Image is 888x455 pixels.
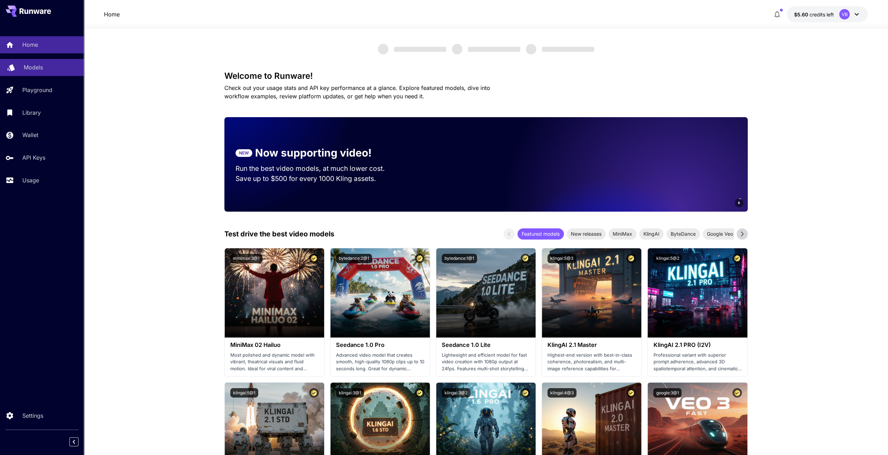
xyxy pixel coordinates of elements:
[794,12,809,17] span: $5.60
[567,230,606,237] span: New releases
[309,388,319,397] button: Certified Model – Vetted for best performance and includes a commercial license.
[224,84,490,100] span: Check out your usage stats and API key performance at a glance. Explore featured models, dive int...
[521,388,530,397] button: Certified Model – Vetted for best performance and includes a commercial license.
[224,71,748,81] h3: Welcome to Runware!
[666,228,700,240] div: ByteDance
[648,248,747,338] img: alt
[230,388,258,397] button: klingai:5@1
[442,388,470,397] button: klingai:3@2
[521,254,530,263] button: Certified Model – Vetted for best performance and includes a commercial license.
[547,352,636,372] p: Highest-end version with best-in-class coherence, photorealism, and multi-image reference capabil...
[542,248,641,338] img: alt
[609,228,636,240] div: MiniMax
[567,228,606,240] div: New releases
[732,254,742,263] button: Certified Model – Vetted for best performance and includes a commercial license.
[653,388,681,397] button: google:3@1
[547,388,576,397] button: klingai:4@3
[230,254,262,263] button: minimax:3@1
[230,342,319,348] h3: MiniMax 02 Hailuo
[22,411,43,420] p: Settings
[24,63,43,71] p: Models
[787,6,868,22] button: $5.60011VB
[738,200,740,205] span: 6
[794,11,834,18] div: $5.60011
[703,230,737,237] span: Google Veo
[442,342,530,348] h3: Seedance 1.0 Lite
[239,150,249,156] p: NEW
[703,228,737,240] div: Google Veo
[415,254,424,263] button: Certified Model – Vetted for best performance and includes a commercial license.
[236,164,398,174] p: Run the best video models, at much lower cost.
[309,254,319,263] button: Certified Model – Vetted for best performance and includes a commercial license.
[224,229,334,239] p: Test drive the best video models
[626,254,636,263] button: Certified Model – Vetted for best performance and includes a commercial license.
[626,388,636,397] button: Certified Model – Vetted for best performance and includes a commercial license.
[22,153,45,162] p: API Keys
[22,108,41,117] p: Library
[653,254,682,263] button: klingai:5@2
[839,9,850,20] div: VB
[415,388,424,397] button: Certified Model – Vetted for best performance and includes a commercial license.
[666,230,700,237] span: ByteDance
[104,10,120,18] nav: breadcrumb
[609,230,636,237] span: MiniMax
[547,342,636,348] h3: KlingAI 2.1 Master
[336,254,372,263] button: bytedance:2@1
[653,352,741,372] p: Professional variant with superior prompt adherence, advanced 3D spatiotemporal attention, and ci...
[255,145,372,161] p: Now supporting video!
[225,248,324,338] img: alt
[436,248,536,338] img: alt
[653,342,741,348] h3: KlingAI 2.1 PRO (I2V)
[104,10,120,18] a: Home
[336,352,424,372] p: Advanced video model that creates smooth, high-quality 1080p clips up to 10 seconds long. Great f...
[22,131,38,139] p: Wallet
[639,230,664,237] span: KlingAI
[732,388,742,397] button: Certified Model – Vetted for best performance and includes a commercial license.
[442,254,477,263] button: bytedance:1@1
[517,230,564,237] span: Featured models
[69,437,79,446] button: Collapse sidebar
[230,352,319,372] p: Most polished and dynamic model with vibrant, theatrical visuals and fluid motion. Ideal for vira...
[639,228,664,240] div: KlingAI
[22,86,52,94] p: Playground
[809,12,834,17] span: credits left
[547,254,576,263] button: klingai:5@3
[442,352,530,372] p: Lightweight and efficient model for fast video creation with 1080p output at 24fps. Features mult...
[22,40,38,49] p: Home
[517,228,564,240] div: Featured models
[336,342,424,348] h3: Seedance 1.0 Pro
[330,248,430,338] img: alt
[336,388,364,397] button: klingai:3@1
[22,176,39,184] p: Usage
[236,174,398,184] p: Save up to $500 for every 1000 Kling assets.
[75,435,84,448] div: Collapse sidebar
